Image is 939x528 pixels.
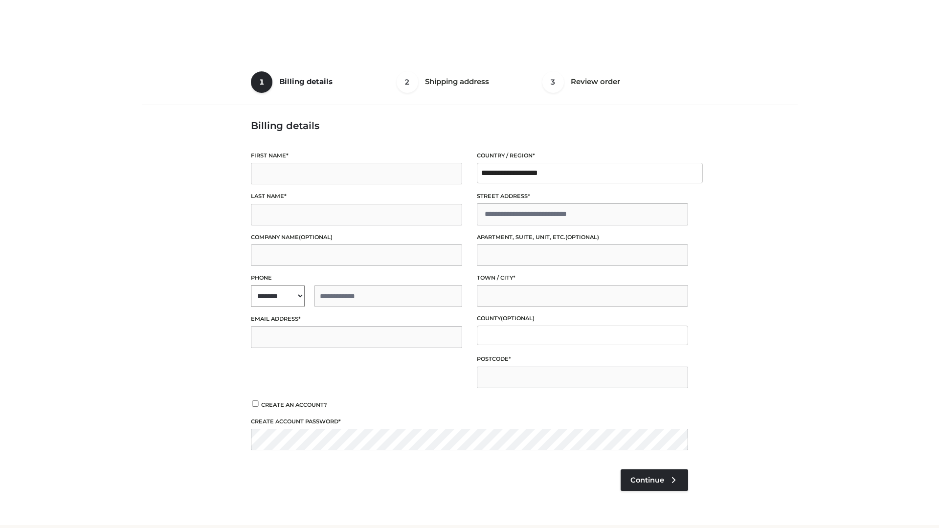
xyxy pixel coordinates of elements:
label: Phone [251,273,462,283]
span: (optional) [299,234,333,241]
span: Billing details [279,77,333,86]
a: Continue [621,469,688,491]
span: (optional) [565,234,599,241]
input: Create an account? [251,400,260,407]
label: Street address [477,192,688,201]
label: Create account password [251,417,688,426]
label: Town / City [477,273,688,283]
span: (optional) [501,315,535,322]
h3: Billing details [251,120,688,132]
span: 3 [542,71,564,93]
span: 2 [397,71,418,93]
span: Shipping address [425,77,489,86]
label: Last name [251,192,462,201]
label: Company name [251,233,462,242]
label: County [477,314,688,323]
label: Country / Region [477,151,688,160]
label: Postcode [477,354,688,364]
label: Apartment, suite, unit, etc. [477,233,688,242]
span: 1 [251,71,272,93]
span: Review order [571,77,620,86]
span: Create an account? [261,401,327,408]
label: Email address [251,314,462,324]
span: Continue [630,476,664,484]
label: First name [251,151,462,160]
